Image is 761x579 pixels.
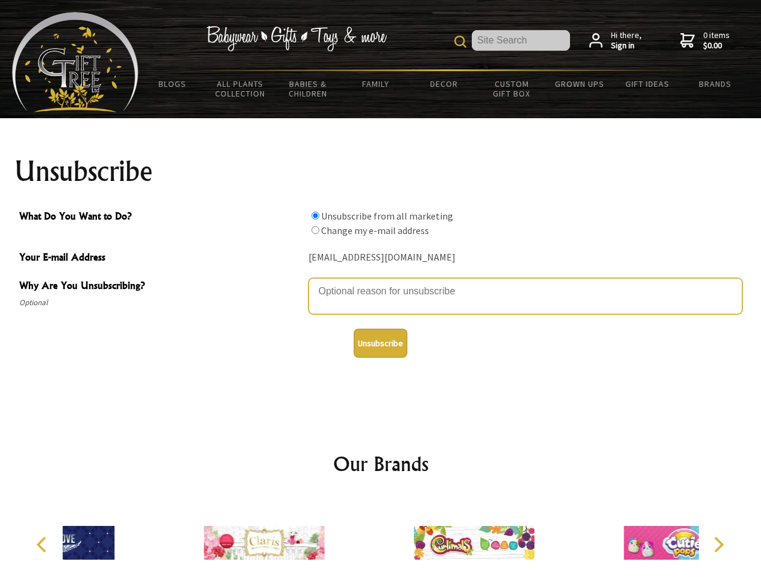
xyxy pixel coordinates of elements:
a: Family [342,71,410,96]
a: 0 items$0.00 [680,30,730,51]
img: Babyware - Gifts - Toys and more... [12,12,139,112]
a: BLOGS [139,71,207,96]
h1: Unsubscribe [14,157,747,186]
a: Custom Gift Box [478,71,546,106]
label: Unsubscribe from all marketing [321,210,453,222]
textarea: Why Are You Unsubscribing? [308,278,742,314]
input: Site Search [472,30,570,51]
a: All Plants Collection [207,71,275,106]
input: What Do You Want to Do? [312,226,319,234]
button: Previous [30,531,57,558]
a: Brands [681,71,750,96]
a: Babies & Children [274,71,342,106]
span: 0 items [703,30,730,51]
span: Your E-mail Address [19,250,302,267]
div: [EMAIL_ADDRESS][DOMAIN_NAME] [308,248,742,267]
span: What Do You Want to Do? [19,209,302,226]
a: Hi there,Sign in [589,30,642,51]
button: Next [705,531,731,558]
label: Change my e-mail address [321,224,429,236]
img: Babywear - Gifts - Toys & more [206,26,387,51]
strong: $0.00 [703,40,730,51]
span: Optional [19,296,302,310]
span: Hi there, [611,30,642,51]
img: product search [454,36,466,48]
input: What Do You Want to Do? [312,212,319,220]
a: Decor [410,71,478,96]
span: Why Are You Unsubscribing? [19,278,302,296]
a: Grown Ups [545,71,613,96]
button: Unsubscribe [354,329,407,358]
h2: Our Brands [24,449,738,478]
strong: Sign in [611,40,642,51]
a: Gift Ideas [613,71,681,96]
